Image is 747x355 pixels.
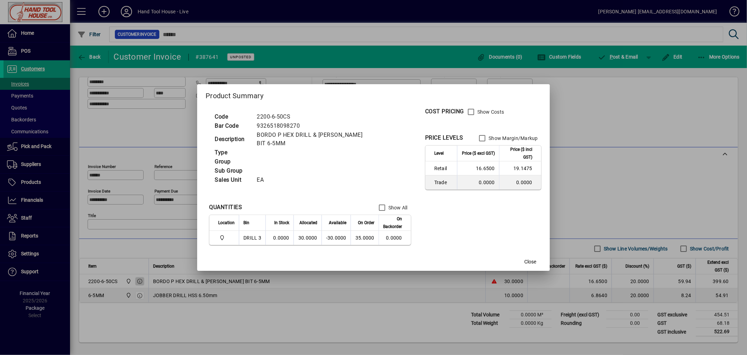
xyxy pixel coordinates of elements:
span: Available [329,219,346,227]
td: 0.0000 [265,231,293,245]
td: DRILL 3 [239,231,265,245]
span: On Backorder [383,215,402,230]
div: PRICE LEVELS [425,134,463,142]
td: Description [211,130,253,148]
td: 30.0000 [293,231,321,245]
td: Sales Unit [211,175,253,185]
td: 0.0000 [499,175,541,189]
span: Bin [243,219,249,227]
td: Code [211,112,253,121]
span: Trade [434,179,453,186]
td: 9326518098270 [253,121,381,130]
div: COST PRICING [425,107,464,116]
span: Level [434,149,444,157]
label: Show All [387,204,408,211]
td: 2200-6-50CS [253,112,381,121]
td: 19.1475 [499,161,541,175]
td: 0.0000 [457,175,499,189]
td: 0.0000 [379,231,411,245]
td: BORDO P HEX DRILL & [PERSON_NAME] BIT 6-5MM [253,130,381,148]
td: Group [211,157,253,166]
span: On Order [358,219,374,227]
td: 16.6500 [457,161,499,175]
span: Location [218,219,235,227]
button: Close [519,255,541,268]
span: Allocated [299,219,317,227]
td: Sub Group [211,166,253,175]
span: Close [524,258,536,266]
label: Show Margin/Markup [487,135,538,142]
span: 35.0000 [355,235,374,241]
label: Show Costs [476,108,504,115]
td: -30.0000 [321,231,351,245]
span: Price ($ excl GST) [462,149,495,157]
h2: Product Summary [197,84,550,105]
td: Type [211,148,253,157]
span: Price ($ incl GST) [504,146,532,161]
span: Retail [434,165,453,172]
div: QUANTITIES [209,203,242,212]
span: In Stock [274,219,289,227]
td: Bar Code [211,121,253,130]
td: EA [253,175,381,185]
